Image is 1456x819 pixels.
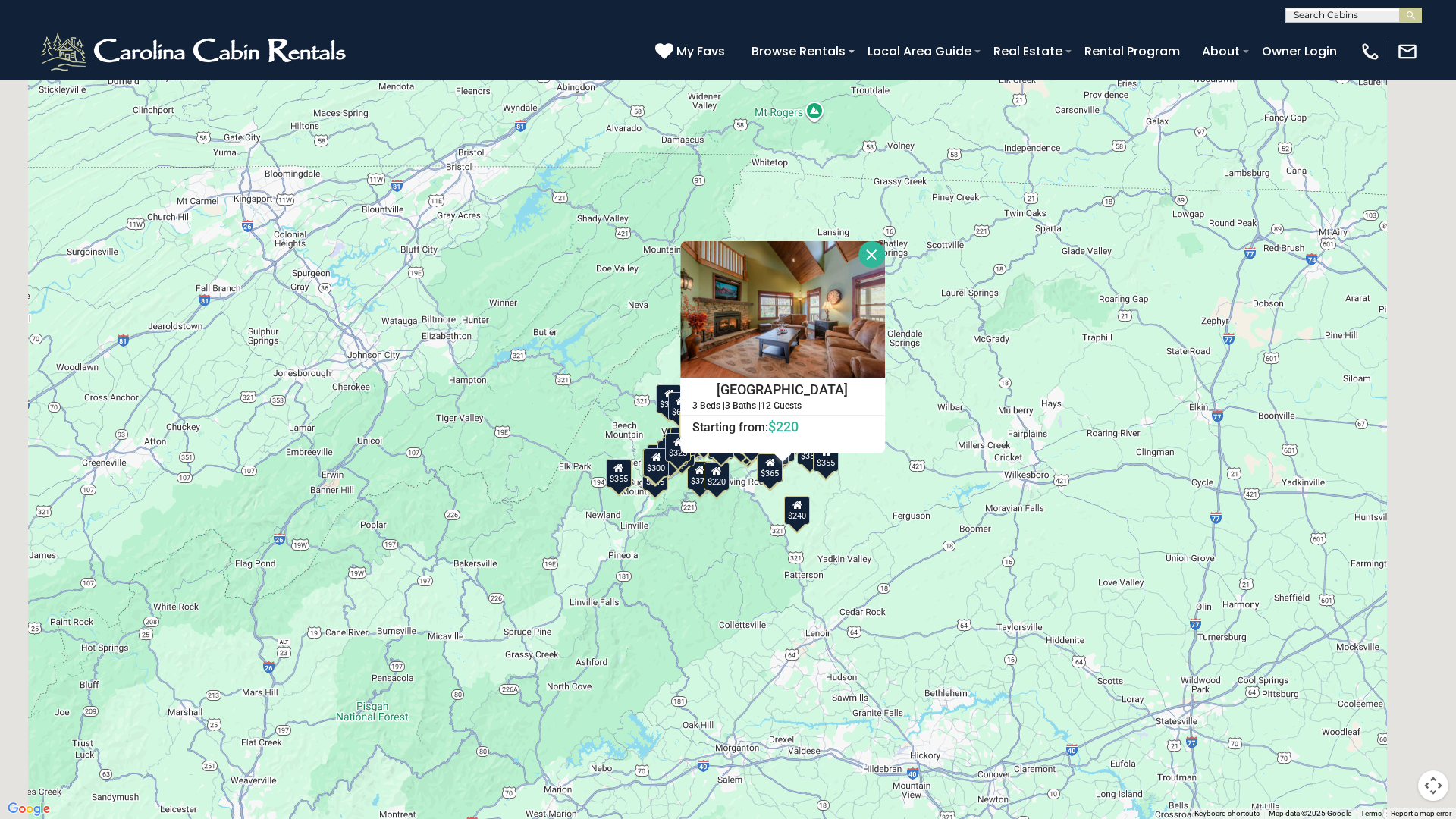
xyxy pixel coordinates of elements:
[1360,41,1381,62] img: phone-regular-white.png
[1194,38,1247,64] a: About
[860,38,979,64] a: Local Area Guide
[1397,41,1418,62] img: mail-regular-white.png
[1254,38,1345,64] a: Owner Login
[655,42,729,61] a: My Favs
[38,29,353,74] img: White-1-2.png
[986,38,1070,64] a: Real Estate
[744,38,853,64] a: Browse Rentals
[676,42,725,61] span: My Favs
[1077,38,1188,64] a: Rental Program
